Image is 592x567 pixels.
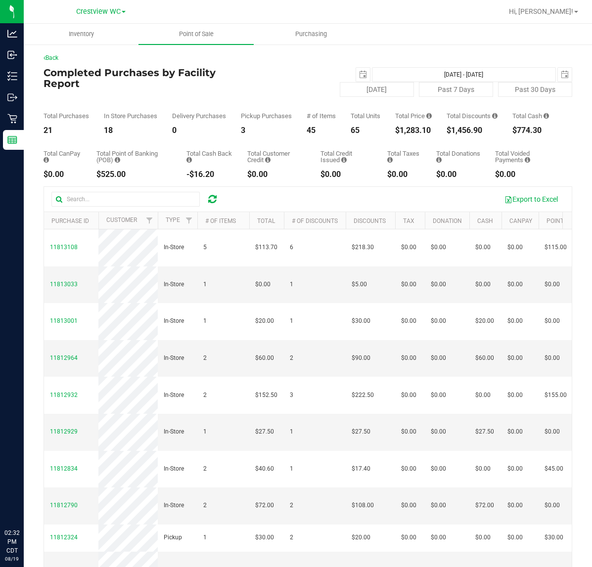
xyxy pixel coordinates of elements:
[507,427,523,436] span: $0.00
[352,353,370,363] span: $90.00
[419,82,493,97] button: Past 7 Days
[352,501,374,510] span: $108.00
[544,113,549,119] i: Sum of the successful, non-voided cash payment transactions for all purchases in the date range. ...
[172,127,226,134] div: 0
[44,54,58,61] a: Back
[475,316,494,326] span: $20.00
[104,113,157,119] div: In Store Purchases
[395,113,432,119] div: Total Price
[7,135,17,145] inline-svg: Reports
[447,113,498,119] div: Total Discounts
[290,280,293,289] span: 1
[186,150,232,163] div: Total Cash Back
[401,280,416,289] span: $0.00
[7,114,17,124] inline-svg: Retail
[507,280,523,289] span: $0.00
[247,171,306,178] div: $0.00
[401,353,416,363] span: $0.00
[255,391,277,400] span: $152.50
[545,533,563,542] span: $30.00
[164,501,184,510] span: In-Store
[50,317,78,324] span: 11813001
[164,353,184,363] span: In-Store
[50,281,78,288] span: 11813033
[255,280,271,289] span: $0.00
[255,533,274,542] span: $30.00
[51,192,200,207] input: Search...
[352,427,370,436] span: $27.50
[401,533,416,542] span: $0.00
[50,244,78,251] span: 11813108
[51,218,89,224] a: Purchase ID
[431,243,446,252] span: $0.00
[401,243,416,252] span: $0.00
[403,218,414,224] a: Tax
[290,391,293,400] span: 3
[475,391,491,400] span: $0.00
[203,280,207,289] span: 1
[255,427,274,436] span: $27.50
[50,392,78,398] span: 11812932
[475,464,491,474] span: $0.00
[320,171,372,178] div: $0.00
[164,464,184,474] span: In-Store
[241,127,292,134] div: 3
[512,127,549,134] div: $774.30
[44,157,49,163] i: Sum of the successful, non-voided CanPay payment transactions for all purchases in the date range.
[512,113,549,119] div: Total Cash
[96,171,172,178] div: $525.00
[164,391,184,400] span: In-Store
[340,82,414,97] button: [DATE]
[50,428,78,435] span: 11812929
[507,464,523,474] span: $0.00
[401,391,416,400] span: $0.00
[431,501,446,510] span: $0.00
[426,113,432,119] i: Sum of the total prices of all purchases in the date range.
[29,486,41,498] iframe: Resource center unread badge
[255,243,277,252] span: $113.70
[203,243,207,252] span: 5
[351,113,380,119] div: Total Units
[352,464,370,474] span: $17.40
[320,150,372,163] div: Total Credit Issued
[290,316,293,326] span: 1
[50,502,78,509] span: 11812790
[431,353,446,363] span: $0.00
[44,67,220,89] h4: Completed Purchases by Facility Report
[181,212,197,229] a: Filter
[498,82,572,97] button: Past 30 Days
[141,212,158,229] a: Filter
[545,316,560,326] span: $0.00
[401,427,416,436] span: $0.00
[387,150,421,163] div: Total Taxes
[255,501,274,510] span: $72.00
[7,92,17,102] inline-svg: Outbound
[352,391,374,400] span: $222.50
[401,501,416,510] span: $0.00
[431,464,446,474] span: $0.00
[290,353,293,363] span: 2
[477,218,493,224] a: Cash
[290,501,293,510] span: 2
[525,157,530,163] i: Sum of all voided payment transaction amounts, excluding tips and transaction fees, for all purch...
[351,127,380,134] div: 65
[475,280,491,289] span: $0.00
[475,501,494,510] span: $72.00
[307,113,336,119] div: # of Items
[433,218,462,224] a: Donation
[106,217,137,223] a: Customer
[265,157,271,163] i: Sum of the successful, non-voided payments using account credit for all purchases in the date range.
[4,528,19,555] p: 02:32 PM CDT
[475,243,491,252] span: $0.00
[401,464,416,474] span: $0.00
[104,127,157,134] div: 18
[172,113,226,119] div: Delivery Purchases
[352,280,367,289] span: $5.00
[354,218,386,224] a: Discounts
[247,150,306,163] div: Total Customer Credit
[164,280,184,289] span: In-Store
[545,391,567,400] span: $155.00
[50,354,78,361] span: 11812964
[307,127,336,134] div: 45
[558,68,572,82] span: select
